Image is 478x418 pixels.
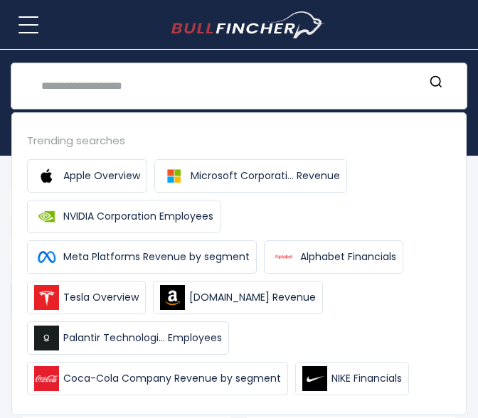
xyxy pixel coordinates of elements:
span: NIKE Financials [331,371,402,386]
span: Meta Platforms Revenue by segment [63,250,250,264]
span: Apple Overview [63,168,140,183]
span: Palantir Technologi... Employees [63,331,222,345]
span: NVIDIA Corporation Employees [63,209,213,224]
a: Tesla Overview [27,281,146,314]
span: [DOMAIN_NAME] Revenue [189,290,316,305]
a: Meta Platforms Revenue by segment [27,240,257,274]
span: Alphabet Financials [300,250,396,264]
a: Microsoft Corporati... Revenue [154,159,347,193]
a: Apple Overview [27,159,147,193]
span: Tesla Overview [63,290,139,305]
span: Microsoft Corporati... Revenue [191,168,340,183]
a: Go to homepage [171,11,324,38]
span: Coca-Cola Company Revenue by segment [63,371,281,386]
a: [DOMAIN_NAME] Revenue [153,281,323,314]
button: Search [427,74,445,92]
a: Palantir Technologi... Employees [27,321,229,355]
a: NVIDIA Corporation Employees [27,200,221,233]
a: Alphabet Financials [264,240,403,274]
div: Trending searches [27,132,451,149]
a: NIKE Financials [295,362,409,395]
a: Coca-Cola Company Revenue by segment [27,362,288,395]
img: bullfincher logo [171,11,324,38]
